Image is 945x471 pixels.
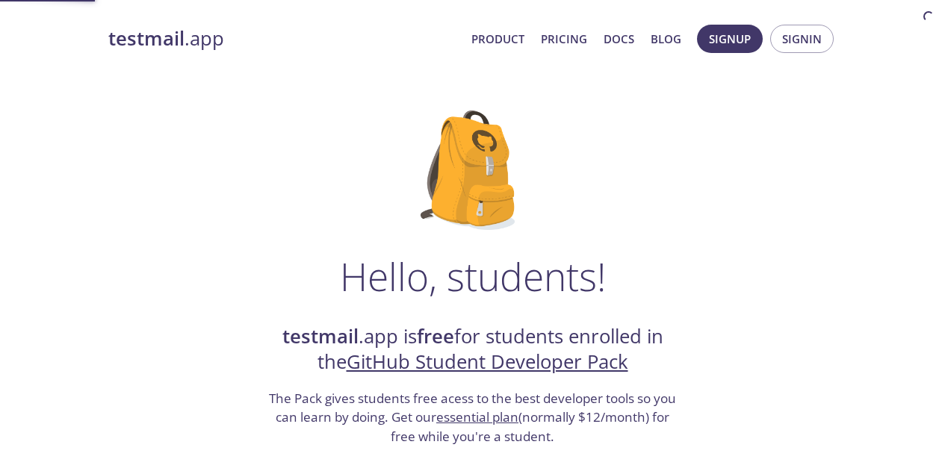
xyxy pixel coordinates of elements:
button: Signin [770,25,834,53]
a: Docs [604,29,634,49]
a: Blog [651,29,681,49]
a: essential plan [436,408,518,425]
h1: Hello, students! [340,254,606,299]
span: Signin [782,29,822,49]
a: Product [471,29,524,49]
strong: free [417,323,454,349]
a: Pricing [541,29,587,49]
span: Signup [709,29,751,49]
button: Signup [697,25,763,53]
h3: The Pack gives students free acess to the best developer tools so you can learn by doing. Get our... [267,389,678,446]
strong: testmail [282,323,359,349]
strong: testmail [108,25,185,52]
a: testmail.app [108,26,459,52]
h2: .app is for students enrolled in the [267,324,678,375]
a: GitHub Student Developer Pack [347,349,628,375]
img: github-student-backpack.png [421,110,524,230]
